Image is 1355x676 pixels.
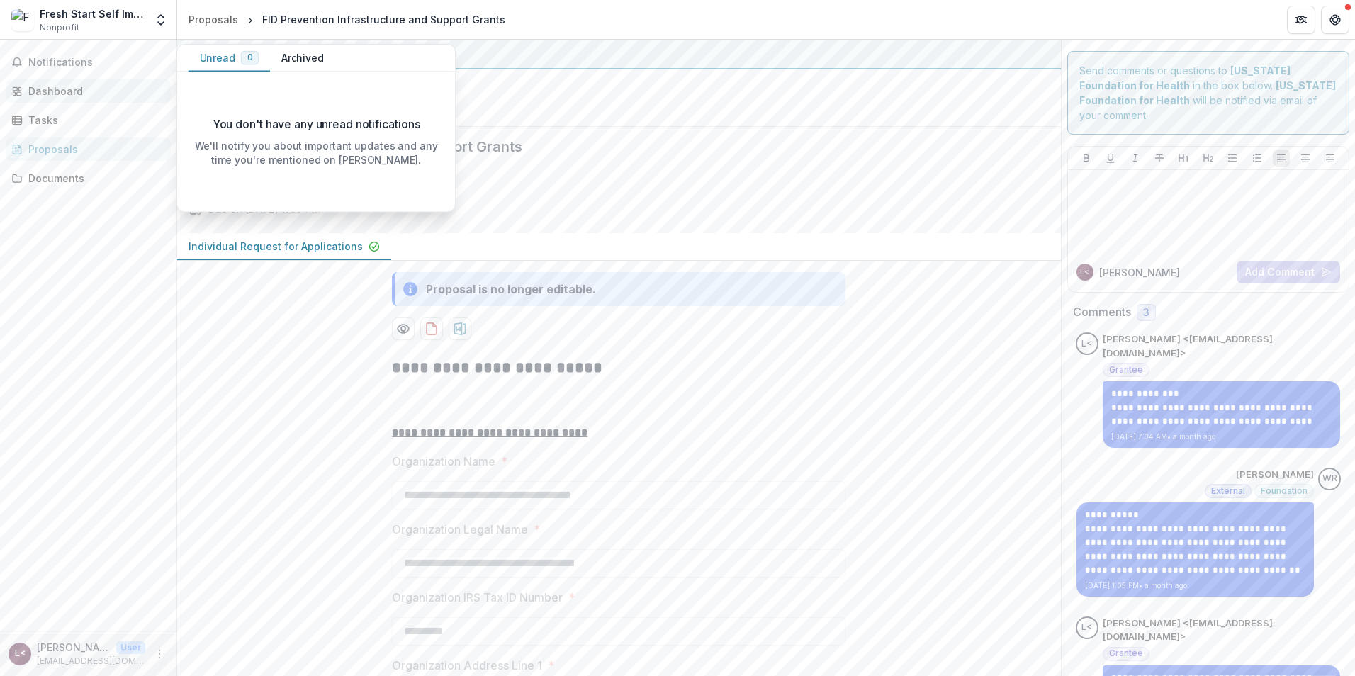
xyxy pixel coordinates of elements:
[6,167,171,190] a: Documents
[40,21,79,34] span: Nonprofit
[1273,150,1290,167] button: Align Left
[151,6,171,34] button: Open entity switcher
[1321,6,1349,34] button: Get Help
[28,84,159,98] div: Dashboard
[1143,307,1149,319] span: 3
[1081,623,1092,632] div: Lester Gillespie <lestergillespie@yahoo.com>
[1085,580,1305,591] p: [DATE] 1:05 PM • a month ago
[1297,150,1314,167] button: Align Center
[1103,332,1342,360] p: [PERSON_NAME] <[EMAIL_ADDRESS][DOMAIN_NAME]>
[1081,339,1092,349] div: Lester Gillespie <lestergillespie@yahoo.com>
[213,116,420,133] p: You don't have any unread notifications
[189,138,1027,155] h2: FID Prevention Infrastructure and Support Grants
[1073,305,1131,319] h2: Comments
[28,171,159,186] div: Documents
[1102,150,1119,167] button: Underline
[37,655,145,667] p: [EMAIL_ADDRESS][DOMAIN_NAME]
[262,12,505,27] div: FID Prevention Infrastructure and Support Grants
[6,108,171,132] a: Tasks
[392,589,563,606] p: Organization IRS Tax ID Number
[1322,150,1339,167] button: Align Right
[28,142,159,157] div: Proposals
[28,113,159,128] div: Tasks
[1175,150,1192,167] button: Heading 1
[1236,468,1314,482] p: [PERSON_NAME]
[1211,486,1245,496] span: External
[1261,486,1308,496] span: Foundation
[1249,150,1266,167] button: Ordered List
[426,281,596,298] div: Proposal is no longer editable.
[1103,616,1342,644] p: [PERSON_NAME] <[EMAIL_ADDRESS][DOMAIN_NAME]>
[183,9,511,30] nav: breadcrumb
[1111,432,1332,442] p: [DATE] 7:34 AM • a month ago
[1287,6,1315,34] button: Partners
[151,646,168,663] button: More
[392,521,528,538] p: Organization Legal Name
[116,641,145,654] p: User
[189,45,270,72] button: Unread
[40,6,145,21] div: Fresh Start Self Improvement Center Inc.
[28,57,165,69] span: Notifications
[189,239,363,254] p: Individual Request for Applications
[1099,265,1180,280] p: [PERSON_NAME]
[449,317,471,340] button: download-proposal
[392,317,415,340] button: Preview bb1844a8-fcb9-4cce-bdea-695c026d0578-0.pdf
[1078,150,1095,167] button: Bold
[1151,150,1168,167] button: Strike
[1224,150,1241,167] button: Bullet List
[1322,474,1337,483] div: Wendy Rohrbach
[1109,648,1143,658] span: Grantee
[1109,365,1143,375] span: Grantee
[6,51,171,74] button: Notifications
[1080,269,1089,276] div: Lester Gillespie <lestergillespie@yahoo.com>
[15,649,26,658] div: Lester Gillespie <lestergillespie@yahoo.com>
[189,45,1050,62] div: [US_STATE] Foundation for Health
[1127,150,1144,167] button: Italicize
[183,9,244,30] a: Proposals
[247,52,253,62] span: 0
[1237,261,1340,283] button: Add Comment
[11,9,34,31] img: Fresh Start Self Improvement Center Inc.
[392,453,495,470] p: Organization Name
[189,138,444,167] p: We'll notify you about important updates and any time you're mentioned on [PERSON_NAME].
[6,137,171,161] a: Proposals
[189,12,238,27] div: Proposals
[392,657,542,674] p: Organization Address Line 1
[6,79,171,103] a: Dashboard
[1200,150,1217,167] button: Heading 2
[37,640,111,655] p: [PERSON_NAME] <[EMAIL_ADDRESS][DOMAIN_NAME]>
[1067,51,1350,135] div: Send comments or questions to in the box below. will be notified via email of your comment.
[270,45,335,72] button: Archived
[420,317,443,340] button: download-proposal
